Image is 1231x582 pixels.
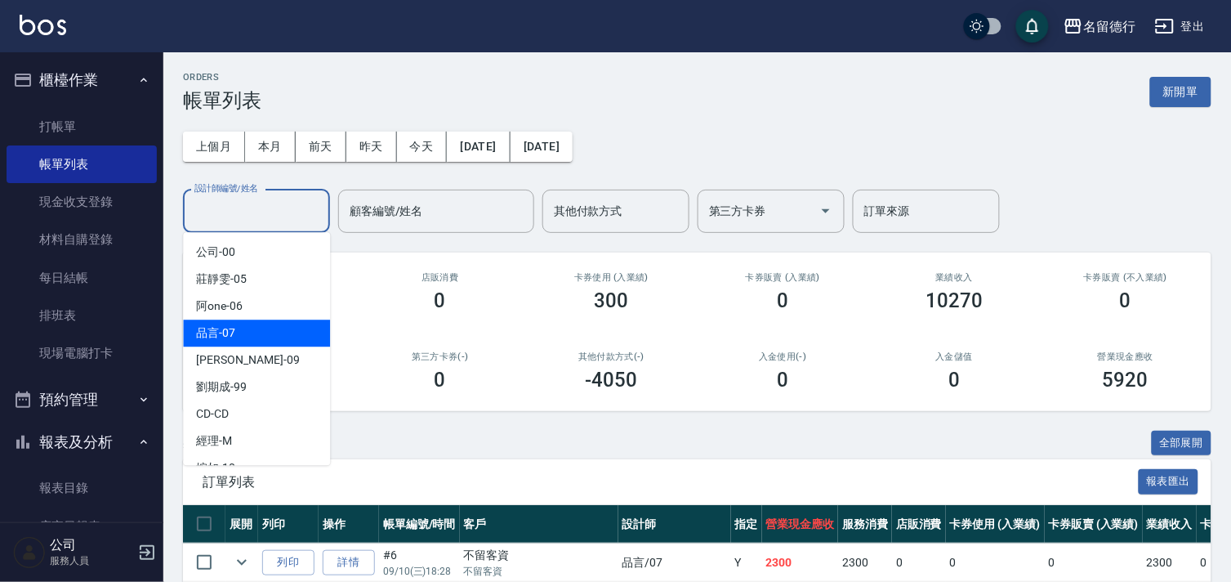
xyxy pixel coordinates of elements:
[731,544,762,582] td: Y
[183,89,261,112] h3: 帳單列表
[196,271,247,288] span: 莊靜雯 -05
[435,289,446,312] h3: 0
[7,59,157,101] button: 櫃檯作業
[777,289,788,312] h3: 0
[7,334,157,372] a: 現場電腦打卡
[196,298,243,315] span: 阿one -06
[7,421,157,463] button: 報表及分析
[546,351,678,362] h2: 其他付款方式(-)
[1139,473,1199,489] a: 報表匯出
[1045,505,1144,544] th: 卡券販賣 (入業績)
[194,182,258,195] label: 設計師編號/姓名
[7,183,157,221] a: 現金收支登錄
[435,369,446,392] h3: 0
[948,369,960,392] h3: 0
[586,369,638,392] h3: -4050
[1059,272,1192,283] h2: 卡券販賣 (不入業績)
[379,505,460,544] th: 帳單編號/時間
[511,132,573,162] button: [DATE]
[1057,10,1142,43] button: 名留德行
[183,132,245,162] button: 上個月
[888,272,1020,283] h2: 業績收入
[1150,83,1211,99] a: 新開單
[196,351,299,369] span: [PERSON_NAME] -09
[762,505,839,544] th: 營業現金應收
[374,272,506,283] h2: 店販消費
[346,132,397,162] button: 昨天
[7,297,157,334] a: 排班表
[1152,431,1212,456] button: 全部展開
[196,432,232,450] span: 經理 -M
[50,537,133,553] h5: 公司
[1016,10,1049,43] button: save
[1059,351,1192,362] h2: 營業現金應收
[595,289,629,312] h3: 300
[1150,77,1211,107] button: 新開單
[946,544,1045,582] td: 0
[245,132,296,162] button: 本月
[196,459,235,477] span: 婉如 -10
[888,351,1020,362] h2: 入金儲值
[374,351,506,362] h2: 第三方卡券(-)
[1120,289,1131,312] h3: 0
[262,550,314,575] button: 列印
[13,536,46,569] img: Person
[397,132,448,162] button: 今天
[618,544,731,582] td: 品言 /07
[1148,11,1211,42] button: 登出
[20,15,66,35] img: Logo
[716,272,849,283] h2: 卡券販賣 (入業績)
[1143,505,1197,544] th: 業績收入
[7,108,157,145] a: 打帳單
[203,474,1139,490] span: 訂單列表
[323,550,375,575] a: 詳情
[7,469,157,507] a: 報表目錄
[460,505,618,544] th: 客戶
[196,378,247,396] span: 劉期成 -99
[183,72,261,83] h2: ORDERS
[1103,369,1148,392] h3: 5920
[379,544,460,582] td: #6
[196,325,235,342] span: 品言 -07
[464,564,614,579] p: 不留客資
[838,544,892,582] td: 2300
[731,505,762,544] th: 指定
[925,289,983,312] h3: 10270
[447,132,510,162] button: [DATE]
[777,369,788,392] h3: 0
[7,378,157,421] button: 預約管理
[7,145,157,183] a: 帳單列表
[1045,544,1144,582] td: 0
[7,508,157,545] a: 店家日報表
[258,505,319,544] th: 列印
[50,553,133,568] p: 服務人員
[1139,469,1199,495] button: 報表匯出
[762,544,839,582] td: 2300
[1143,544,1197,582] td: 2300
[813,198,839,224] button: Open
[892,505,946,544] th: 店販消費
[464,547,614,564] div: 不留客資
[1083,16,1135,37] div: 名留德行
[838,505,892,544] th: 服務消費
[319,505,379,544] th: 操作
[296,132,346,162] button: 前天
[946,505,1045,544] th: 卡券使用 (入業績)
[618,505,731,544] th: 設計師
[7,259,157,297] a: 每日結帳
[196,405,229,423] span: CD -CD
[383,564,456,579] p: 09/10 (三) 18:28
[7,221,157,258] a: 材料自購登錄
[716,351,849,362] h2: 入金使用(-)
[546,272,678,283] h2: 卡券使用 (入業績)
[892,544,946,582] td: 0
[196,244,235,261] span: 公司 -00
[225,505,258,544] th: 展開
[230,550,254,575] button: expand row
